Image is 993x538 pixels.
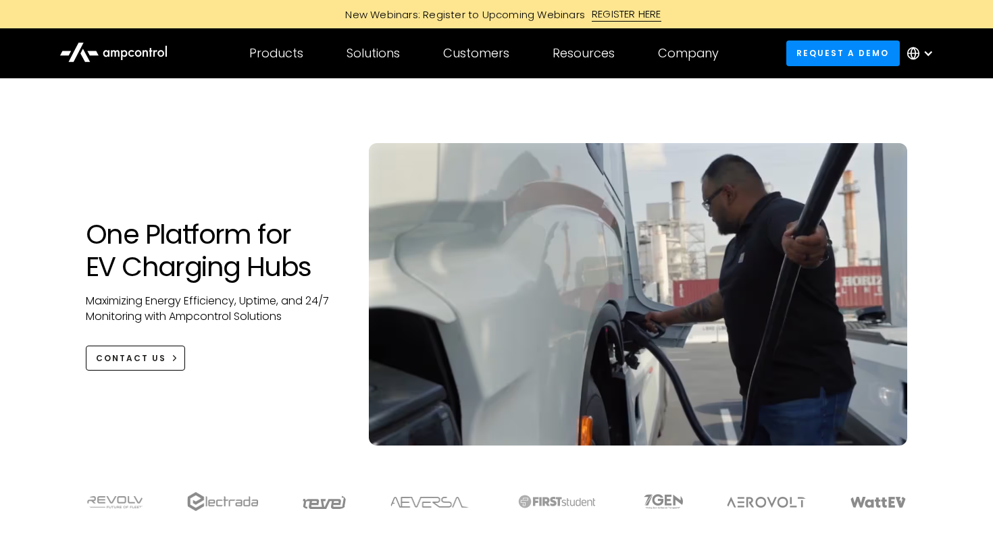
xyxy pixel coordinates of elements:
[86,346,185,371] a: CONTACT US
[187,492,258,511] img: electrada logo
[553,46,615,61] div: Resources
[86,218,342,283] h1: One Platform for EV Charging Hubs
[443,46,509,61] div: Customers
[249,46,303,61] div: Products
[347,46,400,61] div: Solutions
[658,46,719,61] div: Company
[786,41,900,65] a: Request a demo
[96,352,166,365] div: CONTACT US
[193,7,800,22] a: New Webinars: Register to Upcoming WebinarsREGISTER HERE
[592,7,661,22] div: REGISTER HERE
[850,497,907,508] img: WattEV logo
[726,497,807,508] img: Aerovolt Logo
[86,294,342,324] p: Maximizing Energy Efficiency, Uptime, and 24/7 Monitoring with Ampcontrol Solutions
[332,7,592,22] div: New Webinars: Register to Upcoming Webinars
